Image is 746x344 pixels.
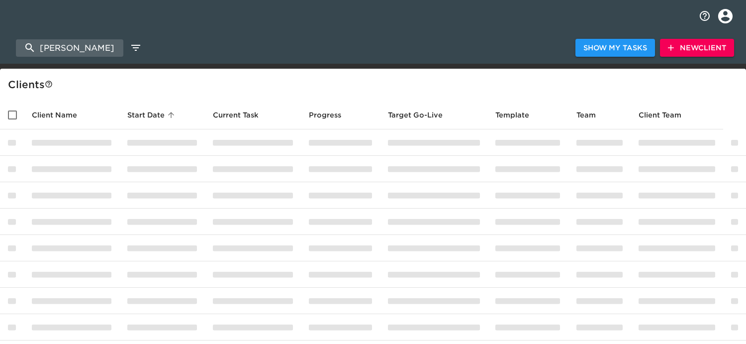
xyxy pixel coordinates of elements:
span: Target Go-Live [388,109,456,121]
span: Progress [309,109,354,121]
input: search [16,39,123,57]
button: profile [711,1,740,31]
svg: This is a list of all of your clients and clients shared with you [45,80,53,88]
span: Current Task [213,109,272,121]
span: This is the next Task in this Hub that should be completed [213,109,259,121]
span: Calculated based on the start date and the duration of all Tasks contained in this Hub. [388,109,443,121]
span: Client Name [32,109,90,121]
span: Client Team [639,109,694,121]
span: Start Date [127,109,178,121]
button: NewClient [660,39,734,57]
span: Template [495,109,542,121]
span: Team [576,109,609,121]
button: Show My Tasks [575,39,655,57]
div: Client s [8,77,742,93]
span: Show My Tasks [583,42,647,54]
button: notifications [693,4,717,28]
button: edit [127,39,144,56]
span: New Client [668,42,726,54]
